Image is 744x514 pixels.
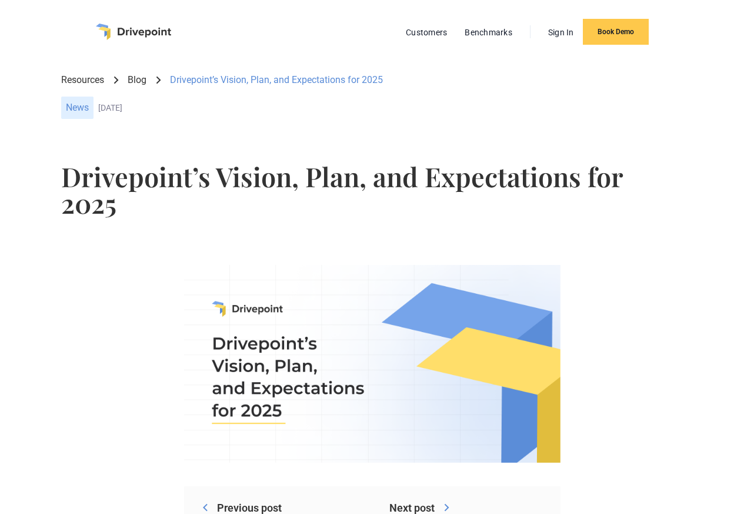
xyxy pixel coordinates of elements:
a: Resources [61,74,104,87]
a: Blog [128,74,146,87]
a: home [96,24,171,40]
a: Benchmarks [459,25,518,40]
a: Customers [400,25,453,40]
a: Sign In [542,25,580,40]
a: Book Demo [583,19,649,45]
div: [DATE] [98,103,683,113]
h1: Drivepoint’s Vision, Plan, and Expectations for 2025 [61,163,683,216]
div: Drivepoint’s Vision, Plan, and Expectations for 2025 [170,74,383,87]
div: News [61,97,94,119]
